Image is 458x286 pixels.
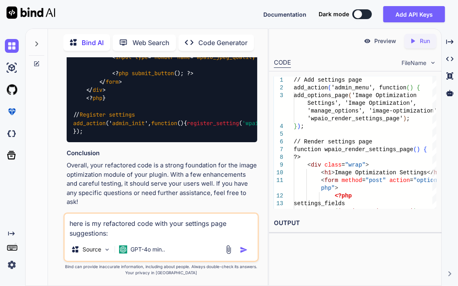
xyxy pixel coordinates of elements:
[5,127,19,141] img: darkCloudIdeIcon
[65,214,258,238] textarea: here is my refactored code with your settings page suggestions:
[311,162,321,168] span: div
[67,149,257,158] h3: Conclusion
[274,58,291,68] div: CODE
[274,76,283,84] div: 1
[417,208,420,214] span: ;
[321,177,324,184] span: <
[301,123,304,130] span: ;
[240,246,248,254] img: icon
[130,245,165,253] p: GPT-4o min..
[325,169,332,176] span: h1
[417,84,420,91] span: {
[93,86,102,93] span: div
[335,208,338,214] span: (
[294,139,372,145] span: // Render settings page
[5,39,19,53] img: chat
[67,161,257,207] p: Overall, your refactored code is a strong foundation for the image optimization module of your pl...
[308,108,441,114] span: 'manage_options', 'image-optimization',
[335,193,352,199] span: <?php
[5,61,19,75] img: ai-studio
[274,154,283,161] div: 8
[274,130,283,138] div: 5
[115,53,132,61] span: input
[389,177,410,184] span: action
[430,59,436,66] img: chevron down
[383,6,445,22] button: Add API Keys
[413,177,444,184] span: "options.
[269,214,441,233] h2: OUTPUT
[297,123,301,130] span: )
[274,123,283,130] div: 4
[420,37,430,45] p: Run
[80,111,106,119] span: Register
[177,53,190,61] span: name
[427,169,434,176] span: </
[325,177,339,184] span: form
[294,154,301,160] span: ?>
[82,38,104,48] p: Bind AI
[7,6,55,19] img: Bind AI
[274,84,283,92] div: 2
[112,119,145,127] span: admin_init
[198,38,247,48] p: Code Generator
[417,146,420,153] span: )
[135,53,148,61] span: type
[104,246,111,253] img: Pick Models
[413,146,417,153] span: (
[406,84,410,91] span: (
[106,78,119,85] span: form
[374,37,396,45] p: Preview
[328,84,331,91] span: (
[294,146,413,153] span: function wpaio_render_settings_page
[294,77,362,83] span: // Add settings page
[308,115,403,122] span: 'wpaio_render_settings_page'
[274,177,283,184] div: 11
[274,146,283,154] div: 7
[308,100,417,106] span: Settings', 'Image Optimization',
[321,185,335,191] span: php"
[321,169,324,176] span: <
[352,92,417,99] span: 'Image Optimization
[197,53,255,61] span: wpaio_jpeg_quality
[403,115,406,122] span: )
[332,169,335,176] span: >
[93,95,102,102] span: php
[294,200,345,207] span: settings_fields
[151,119,177,127] span: function
[362,177,365,184] span: =
[274,200,283,208] div: 13
[406,115,410,122] span: ;
[349,92,352,99] span: (
[5,105,19,119] img: premium
[109,111,135,119] span: settings
[274,161,283,169] div: 9
[342,177,362,184] span: method
[63,264,259,276] p: Bind can provide inaccurate information, including about people. Always double-check its answers....
[335,185,338,191] span: >
[308,162,311,168] span: <
[274,138,283,146] div: 6
[335,169,427,176] span: Image Optimization Settings
[242,119,314,127] span: 'wpaio_settings_group'
[342,162,345,168] span: =
[263,10,306,19] button: Documentation
[274,92,283,100] div: 3
[274,169,283,177] div: 10
[410,177,413,184] span: =
[332,84,407,91] span: 'admin_menu', function
[82,245,101,253] p: Source
[187,119,239,127] span: register_setting
[366,177,386,184] span: "post"
[325,162,342,168] span: class
[338,208,413,214] span: 'wpaio_settings_group'
[154,53,174,61] span: number
[263,11,306,18] span: Documentation
[319,10,349,18] span: Dark mode
[119,70,128,77] span: php
[423,146,427,153] span: {
[366,162,369,168] span: >
[402,59,426,67] span: FileName
[5,258,19,272] img: settings
[294,92,348,99] span: add_options_page
[294,84,328,91] span: add_action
